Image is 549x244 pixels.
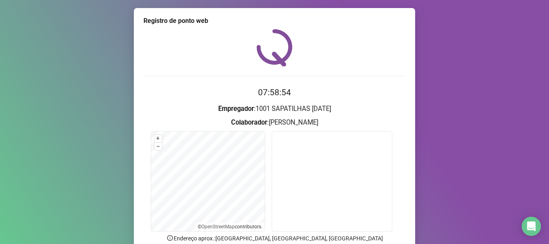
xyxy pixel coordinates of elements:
[231,119,267,126] strong: Colaborador
[143,234,406,243] p: Endereço aprox. : [GEOGRAPHIC_DATA], [GEOGRAPHIC_DATA], [GEOGRAPHIC_DATA]
[218,105,254,113] strong: Empregador
[256,29,293,66] img: QRPoint
[143,16,406,26] div: Registro de ponto web
[154,143,162,150] button: –
[201,224,235,230] a: OpenStreetMap
[166,234,174,242] span: info-circle
[143,104,406,114] h3: : 1001 SAPATILHAS [DATE]
[198,224,262,230] li: © contributors.
[522,217,541,236] div: Open Intercom Messenger
[154,135,162,142] button: +
[143,117,406,128] h3: : [PERSON_NAME]
[258,88,291,97] time: 07:58:54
